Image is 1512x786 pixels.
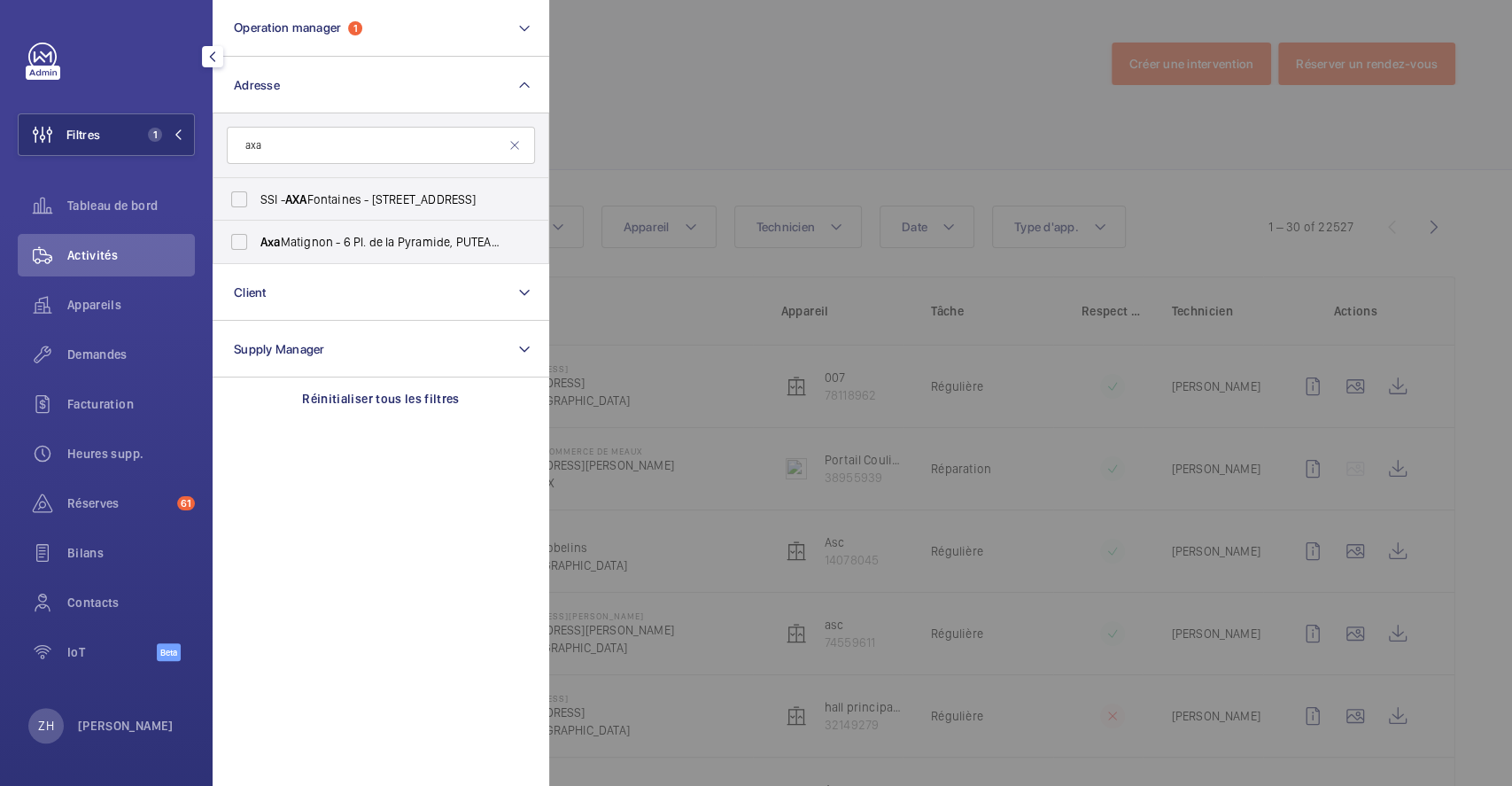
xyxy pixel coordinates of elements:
[67,395,195,413] span: Facturation
[67,544,195,562] span: Bilans
[67,494,170,512] span: Réserves
[66,126,100,144] span: Filtres
[38,717,53,735] p: ZH
[67,594,195,611] span: Contacts
[67,296,195,314] span: Appareils
[157,643,181,661] span: Beta
[18,113,195,156] button: Filtres1
[67,197,195,214] span: Tableau de bord
[148,128,162,142] span: 1
[177,496,195,510] span: 61
[67,346,195,363] span: Demandes
[67,445,195,463] span: Heures supp.
[67,246,195,264] span: Activités
[78,717,174,735] p: [PERSON_NAME]
[67,643,157,661] span: IoT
